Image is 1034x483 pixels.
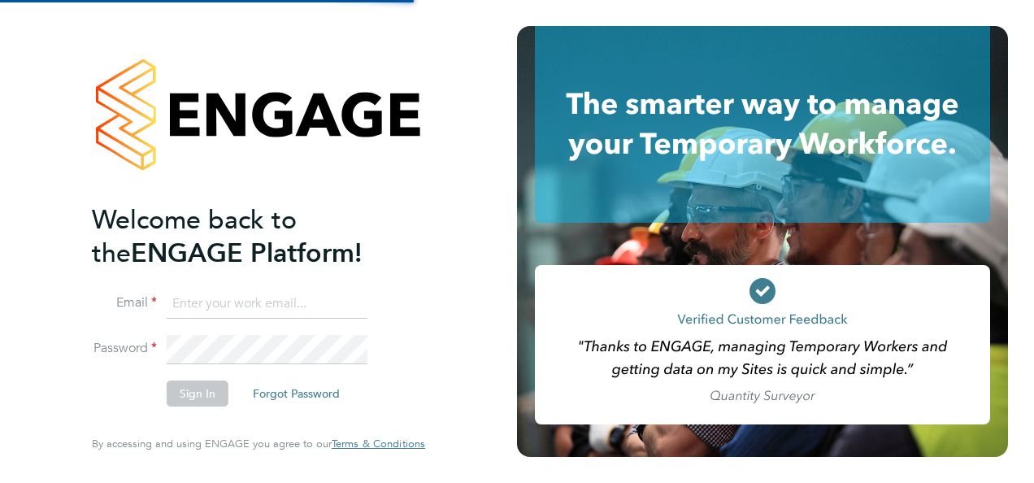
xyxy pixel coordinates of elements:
a: Terms & Conditions [332,437,425,450]
label: Password [92,340,157,357]
span: Welcome back to the [92,204,297,269]
span: By accessing and using ENGAGE you agree to our [92,437,425,450]
input: Enter your work email... [167,289,367,319]
button: Sign In [167,381,228,407]
label: Email [92,294,157,311]
h2: ENGAGE Platform! [92,203,409,270]
button: Forgot Password [240,381,353,407]
span: Terms & Conditions [332,437,425,450]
